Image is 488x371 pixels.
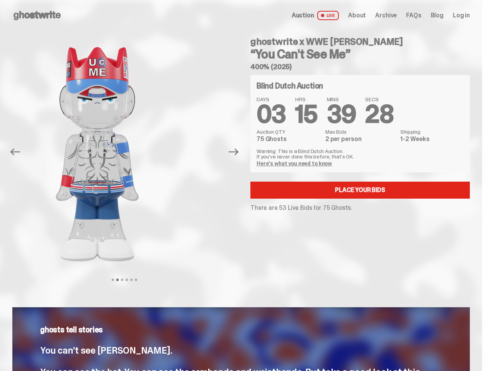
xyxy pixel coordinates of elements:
[7,143,24,160] button: Previous
[348,12,366,19] a: About
[292,11,339,20] a: Auction LIVE
[135,279,137,281] button: View slide 6
[257,82,323,90] h4: Blind Dutch Auction
[116,279,119,281] button: View slide 2
[250,48,470,60] h3: “You Can't See Me”
[250,182,470,199] a: Place your Bids
[257,136,321,142] dd: 75 Ghosts
[365,97,393,102] span: SECS
[257,148,464,159] p: Warning: This is a Blind Dutch Auction. If you’ve never done this before, that’s OK.
[365,98,393,130] span: 28
[126,279,128,281] button: View slide 4
[250,205,470,211] p: There are 53 Live Bids for 75 Ghosts.
[40,344,172,356] span: You can’t see [PERSON_NAME].
[400,129,464,134] dt: Shipping
[112,279,114,281] button: View slide 1
[225,143,242,160] button: Next
[250,37,470,46] h4: ghostwrite x WWE [PERSON_NAME]
[292,12,314,19] span: Auction
[325,129,396,134] dt: Max Bids
[121,279,123,281] button: View slide 3
[257,129,321,134] dt: Auction QTY
[250,63,470,70] h5: 400% (2025)
[406,12,421,19] a: FAQs
[325,136,396,142] dd: 2 per person
[431,12,444,19] a: Blog
[295,98,318,130] span: 15
[223,31,420,277] img: John_Cena_Hero_3.png
[40,326,442,334] p: ghosts tell stories
[453,12,470,19] a: Log in
[327,97,356,102] span: MINS
[400,136,464,142] dd: 1-2 Weeks
[257,97,286,102] span: DAYS
[257,98,286,130] span: 03
[327,98,356,130] span: 39
[375,12,397,19] a: Archive
[257,160,332,167] a: Here's what you need to know
[295,97,318,102] span: HRS
[130,279,133,281] button: View slide 5
[317,11,339,20] span: LIVE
